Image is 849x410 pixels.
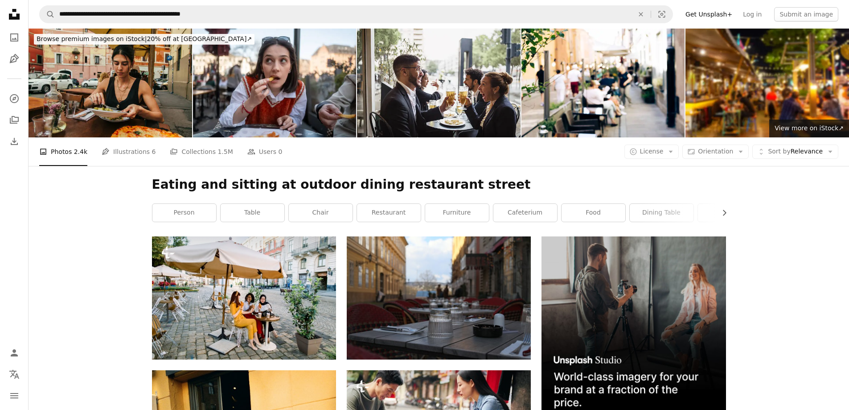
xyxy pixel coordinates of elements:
[193,29,357,137] img: Young woman enjoying french fries at outdoor cafe in Brussels
[37,35,147,42] span: Browse premium images on iStock |
[682,145,749,159] button: Orientation
[29,29,192,137] img: Woman Enjoying Outdoor Dining at a Cozy Italian Restaurant
[738,7,767,21] a: Log in
[716,204,726,222] button: scroll list to the right
[152,147,156,157] span: 6
[102,137,156,166] a: Illustrations 6
[493,204,557,222] a: cafeterium
[5,90,23,108] a: Explore
[40,6,55,23] button: Search Unsplash
[769,120,849,137] a: View more on iStock↗
[347,294,531,302] a: a table that has some glasses on it
[425,204,489,222] a: furniture
[698,148,733,155] span: Orientation
[5,365,23,383] button: Language
[651,6,673,23] button: Visual search
[5,133,23,150] a: Download History
[774,7,838,21] button: Submit an image
[37,35,252,42] span: 20% off at [GEOGRAPHIC_DATA] ↗
[357,204,421,222] a: restaurant
[640,148,664,155] span: License
[562,204,625,222] a: food
[29,29,260,50] a: Browse premium images on iStock|20% off at [GEOGRAPHIC_DATA]↗
[698,204,762,222] a: human
[624,145,679,159] button: License
[775,124,844,132] span: View more on iStock ↗
[521,29,685,137] img: Blurred background of outdoor restaurant with abstract bokeh light. Tables and chairs outside in ...
[685,29,849,137] img: blur image Lots of people enjoy the fun of night festival in a restaurant
[39,5,673,23] form: Find visuals sitewide
[631,6,651,23] button: Clear
[217,147,233,157] span: 1.5M
[247,137,283,166] a: Users 0
[5,344,23,362] a: Log in / Sign up
[152,294,336,302] a: Urban lifestyle, lunch time, friendship concept. Three attractive smiling young diverse women fri...
[5,50,23,68] a: Illustrations
[768,148,790,155] span: Sort by
[5,29,23,46] a: Photos
[152,177,726,193] h1: Eating and sitting at outdoor dining restaurant street
[278,147,282,157] span: 0
[768,147,823,156] span: Relevance
[752,145,838,159] button: Sort byRelevance
[221,204,284,222] a: table
[5,387,23,405] button: Menu
[152,236,336,359] img: Urban lifestyle, lunch time, friendship concept. Three attractive smiling young diverse women fri...
[152,204,216,222] a: person
[357,29,521,137] img: Business Colleagues Toasting at Outdoor Cafe
[347,236,531,359] img: a table that has some glasses on it
[289,204,353,222] a: chair
[5,111,23,129] a: Collections
[680,7,738,21] a: Get Unsplash+
[170,137,233,166] a: Collections 1.5M
[630,204,693,222] a: dining table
